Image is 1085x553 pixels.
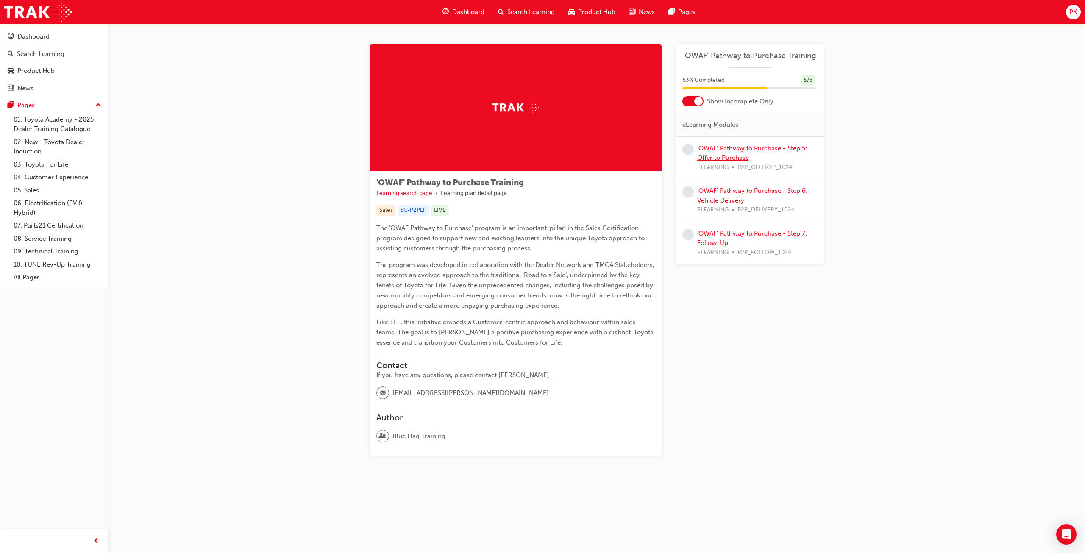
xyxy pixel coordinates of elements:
a: 01. Toyota Academy - 2025 Dealer Training Catalogue [10,113,105,136]
a: 'OWAF' Pathway to Purchase - Step 7: Follow-Up [697,230,807,247]
a: 03. Toyota For Life [10,158,105,171]
a: Product Hub [3,63,105,79]
a: 08. Service Training [10,232,105,245]
a: 09. Technical Training [10,245,105,258]
span: P2P_FOLLOW_1024 [737,248,791,258]
div: If you have any questions, please contact [PERSON_NAME]. [376,370,655,380]
span: The program was developed in collaboration with the Dealer Network and TMCA Stakeholders, represe... [376,261,656,309]
span: ELEARNING [697,248,729,258]
span: learningRecordVerb_NONE-icon [682,186,694,197]
span: Show Incomplete Only [707,97,773,106]
span: Blue Flag Training [392,431,445,441]
a: car-iconProduct Hub [562,3,622,21]
a: Search Learning [3,46,105,62]
span: P2P_DELIVERY_1024 [737,205,794,215]
div: News [17,83,33,93]
span: ELEARNING [697,163,729,172]
a: 10. TUNE Rev-Up Training [10,258,105,271]
span: up-icon [95,100,101,111]
a: All Pages [10,271,105,284]
a: 'OWAF' Pathway to Purchase - Step 6: Vehicle Delivery [697,187,807,204]
a: News [3,81,105,96]
button: Pages [3,97,105,113]
a: 06. Electrification (EV & Hybrid) [10,197,105,219]
a: guage-iconDashboard [436,3,491,21]
img: Trak [4,3,72,22]
li: Learning plan detail page [441,189,507,198]
span: car-icon [8,67,14,75]
span: pages-icon [668,7,675,17]
span: 'OWAF' Pathway to Purchase Training [376,178,524,187]
span: 63 % Completed [682,75,725,85]
div: Dashboard [17,32,50,42]
a: Learning search page [376,189,432,197]
span: pages-icon [8,102,14,109]
a: search-iconSearch Learning [491,3,562,21]
div: Pages [17,100,35,110]
span: news-icon [8,85,14,92]
span: news-icon [629,7,635,17]
span: guage-icon [8,33,14,41]
span: prev-icon [93,536,100,547]
span: user-icon [380,431,386,442]
span: ELEARNING [697,205,729,215]
span: P2P_OFFER2P_1024 [737,163,792,172]
div: Product Hub [17,66,55,76]
h3: Author [376,413,655,422]
a: 02. New - Toyota Dealer Induction [10,136,105,158]
div: Search Learning [17,49,64,59]
span: Dashboard [452,7,484,17]
div: Sales [376,205,396,216]
span: Search Learning [507,7,555,17]
span: learningRecordVerb_NONE-icon [682,229,694,240]
h3: Contact [376,361,655,370]
span: learningRecordVerb_NONE-icon [682,144,694,155]
span: email-icon [380,388,386,399]
span: search-icon [498,7,504,17]
a: 'OWAF' Pathway to Purchase Training [682,51,817,61]
span: search-icon [8,50,14,58]
button: DashboardSearch LearningProduct HubNews [3,27,105,97]
a: news-iconNews [622,3,662,21]
a: 04. Customer Experience [10,171,105,184]
span: News [639,7,655,17]
span: PK [1069,7,1077,17]
span: car-icon [568,7,575,17]
span: The 'OWAF Pathway to Purchase' program is an important 'pillar' in the Sales Certification progra... [376,224,646,252]
span: [EMAIL_ADDRESS][PERSON_NAME][DOMAIN_NAME] [392,388,549,398]
div: Open Intercom Messenger [1056,524,1077,545]
a: 05. Sales [10,184,105,197]
a: Dashboard [3,29,105,44]
span: Product Hub [578,7,615,17]
span: Like TFL, this initiative embeds a Customer-centric approach and behaviour within sales teams. Th... [376,318,657,346]
div: 5 / 8 [801,75,815,86]
a: pages-iconPages [662,3,702,21]
a: 'OWAF' Pathway to Purchase - Step 5: Offer to Purchase [697,145,807,162]
span: Pages [678,7,696,17]
span: eLearning Modules [682,120,738,130]
div: SC-P2PLP [398,205,429,216]
span: guage-icon [442,7,449,17]
button: PK [1066,5,1081,19]
img: Trak [492,101,539,114]
a: 07. Parts21 Certification [10,219,105,232]
div: LIVE [431,205,449,216]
